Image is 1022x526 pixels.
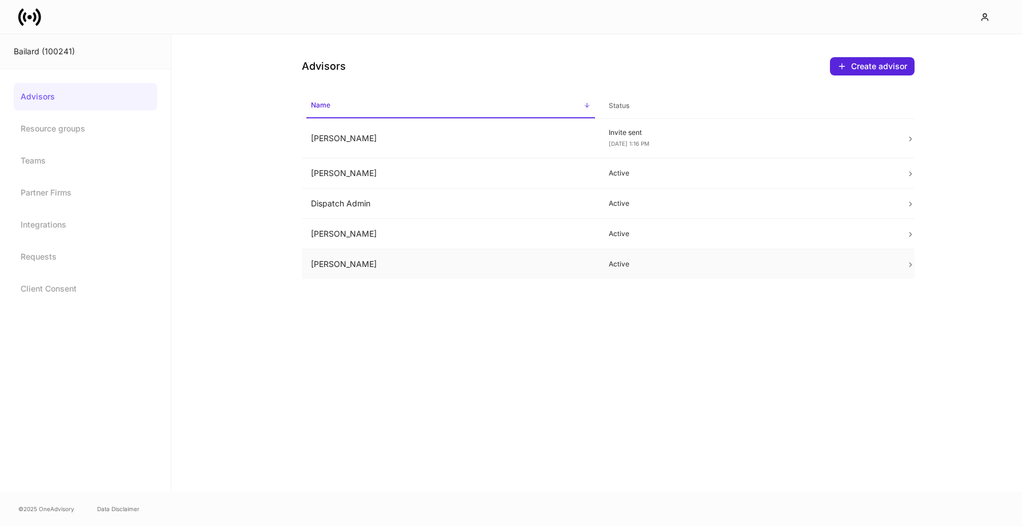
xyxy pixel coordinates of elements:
[14,83,157,110] a: Advisors
[609,140,649,147] span: [DATE] 1:16 PM
[14,275,157,302] a: Client Consent
[14,115,157,142] a: Resource groups
[609,229,888,238] p: Active
[302,59,346,73] h4: Advisors
[302,249,600,280] td: [PERSON_NAME]
[14,179,157,206] a: Partner Firms
[14,243,157,270] a: Requests
[604,94,893,118] span: Status
[18,504,74,513] span: © 2025 OneAdvisory
[302,219,600,249] td: [PERSON_NAME]
[306,94,595,118] span: Name
[302,158,600,189] td: [PERSON_NAME]
[302,119,600,158] td: [PERSON_NAME]
[14,147,157,174] a: Teams
[302,189,600,219] td: Dispatch Admin
[609,199,888,208] p: Active
[851,61,907,72] div: Create advisor
[609,260,888,269] p: Active
[14,211,157,238] a: Integrations
[97,504,139,513] a: Data Disclaimer
[609,169,888,178] p: Active
[609,100,629,111] h6: Status
[14,46,157,57] div: Bailard (100241)
[609,128,888,137] p: Invite sent
[311,99,330,110] h6: Name
[830,57,915,75] button: Create advisor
